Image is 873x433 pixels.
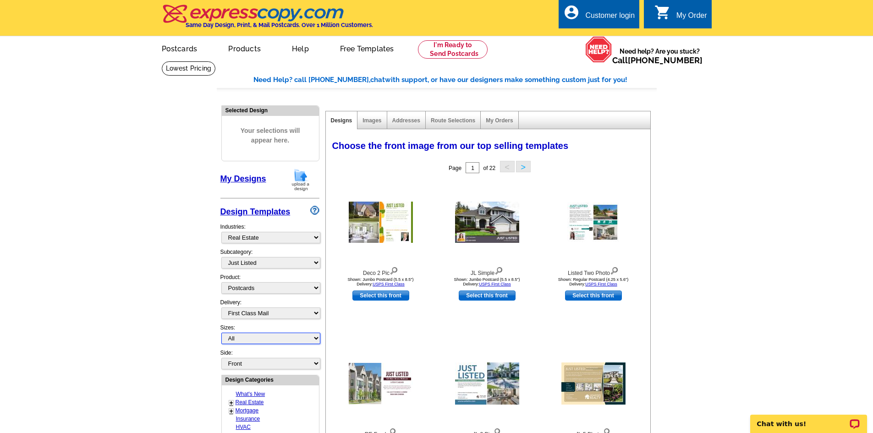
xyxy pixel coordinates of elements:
[349,363,413,404] img: RE Fresh
[563,10,635,22] a: account_circle Customer login
[392,117,420,124] a: Addresses
[437,265,538,277] div: JL Simple
[455,202,519,243] img: JL Simple
[220,174,266,183] a: My Designs
[220,349,319,370] div: Side:
[610,265,619,275] img: view design details
[628,55,703,65] a: [PHONE_NUMBER]
[222,375,319,384] div: Design Categories
[543,265,644,277] div: Listed Two Photo
[459,290,516,301] a: use this design
[654,4,671,21] i: shopping_cart
[236,391,265,397] a: What's New
[431,117,475,124] a: Route Selections
[585,36,612,63] img: help
[230,407,233,415] a: +
[373,282,405,286] a: USPS First Class
[483,165,495,171] span: of 22
[494,265,503,275] img: view design details
[236,424,251,430] a: HVAC
[289,168,313,192] img: upload-design
[654,10,707,22] a: shopping_cart My Order
[236,399,264,406] a: Real Estate
[331,117,352,124] a: Designs
[449,165,461,171] span: Page
[565,290,622,301] a: use this design
[214,37,275,59] a: Products
[455,362,519,405] img: JL 2 Pic
[220,207,291,216] a: Design Templates
[500,161,515,172] button: <
[561,362,626,405] img: JL 5 Photo
[220,298,319,323] div: Delivery:
[229,117,312,154] span: Your selections will appear here.
[585,282,617,286] a: USPS First Class
[362,117,381,124] a: Images
[330,265,431,277] div: Deco 2 Pic
[543,277,644,286] div: Shown: Regular Postcard (4.25 x 5.6") Delivery:
[325,37,409,59] a: Free Templates
[486,117,513,124] a: My Orders
[437,277,538,286] div: Shown: Jumbo Postcard (5.5 x 8.5") Delivery:
[220,273,319,298] div: Product:
[220,218,319,248] div: Industries:
[744,404,873,433] iframe: LiveChat chat widget
[612,55,703,65] span: Call
[352,290,409,301] a: use this design
[332,141,569,151] span: Choose the front image from our top selling templates
[310,206,319,215] img: design-wizard-help-icon.png
[390,265,398,275] img: view design details
[585,11,635,24] div: Customer login
[222,106,319,115] div: Selected Design
[349,202,413,243] img: Deco 2 Pic
[220,248,319,273] div: Subcategory:
[147,37,212,59] a: Postcards
[330,277,431,286] div: Shown: Jumbo Postcard (5.5 x 8.5") Delivery:
[236,407,259,414] a: Mortgage
[516,161,531,172] button: >
[567,203,620,242] img: Listed Two Photo
[162,11,373,28] a: Same Day Design, Print, & Mail Postcards. Over 1 Million Customers.
[370,76,385,84] span: chat
[220,323,319,349] div: Sizes:
[277,37,324,59] a: Help
[479,282,511,286] a: USPS First Class
[236,416,260,422] a: Insurance
[186,22,373,28] h4: Same Day Design, Print, & Mail Postcards. Over 1 Million Customers.
[676,11,707,24] div: My Order
[230,399,233,406] a: +
[563,4,580,21] i: account_circle
[612,47,707,65] span: Need help? Are you stuck?
[253,75,657,85] div: Need Help? call [PHONE_NUMBER], with support, or have our designers make something custom just fo...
